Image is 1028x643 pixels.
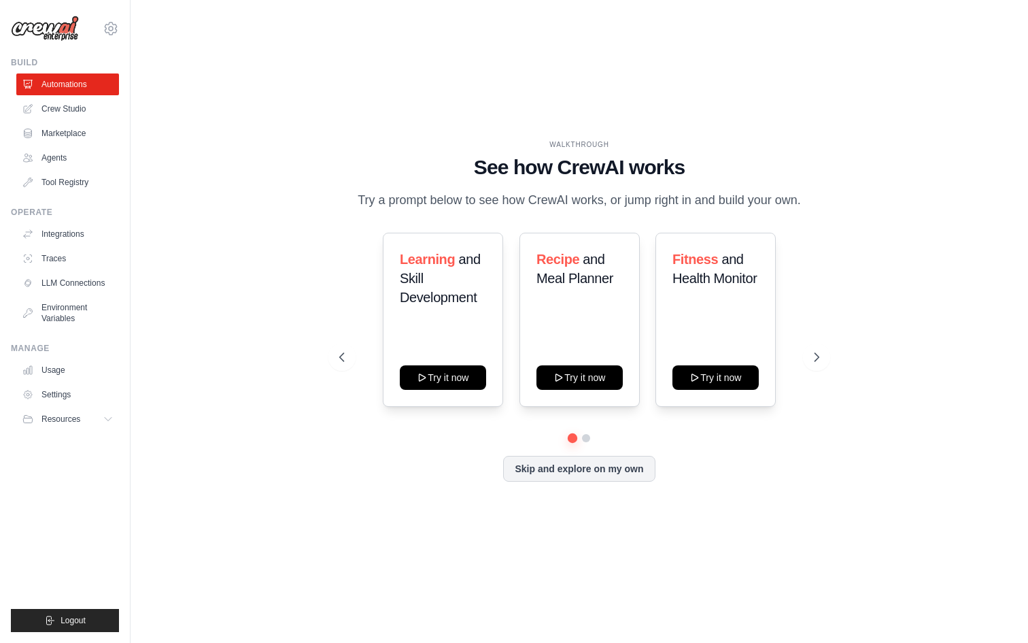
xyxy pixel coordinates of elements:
[536,365,623,390] button: Try it now
[61,615,86,626] span: Logout
[16,98,119,120] a: Crew Studio
[672,252,718,267] span: Fitness
[536,252,613,286] span: and Meal Planner
[339,139,819,150] div: WALKTHROUGH
[16,122,119,144] a: Marketplace
[11,57,119,68] div: Build
[16,297,119,329] a: Environment Variables
[11,207,119,218] div: Operate
[11,609,119,632] button: Logout
[16,223,119,245] a: Integrations
[41,414,80,425] span: Resources
[536,252,579,267] span: Recipe
[16,384,119,406] a: Settings
[11,343,119,354] div: Manage
[16,171,119,193] a: Tool Registry
[503,456,655,482] button: Skip and explore on my own
[351,191,808,210] p: Try a prompt below to see how CrewAI works, or jump right in and build your own.
[960,578,1028,643] iframe: Chat Widget
[339,155,819,180] h1: See how CrewAI works
[16,272,119,294] a: LLM Connections
[16,359,119,381] a: Usage
[400,252,455,267] span: Learning
[400,252,481,305] span: and Skill Development
[672,252,757,286] span: and Health Monitor
[11,16,79,42] img: Logo
[16,73,119,95] a: Automations
[16,147,119,169] a: Agents
[400,365,486,390] button: Try it now
[672,365,759,390] button: Try it now
[16,408,119,430] button: Resources
[16,248,119,269] a: Traces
